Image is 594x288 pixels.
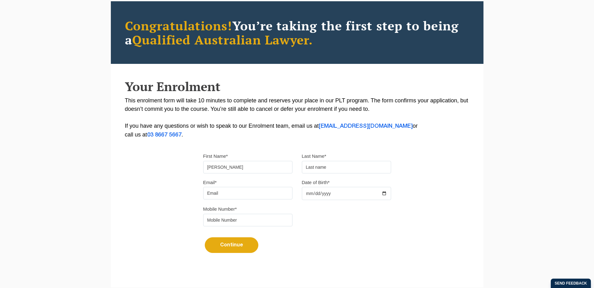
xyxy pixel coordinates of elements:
[125,80,469,93] h2: Your Enrolment
[125,96,469,139] p: This enrolment form will take 10 minutes to complete and reserves your place in our PLT program. ...
[203,179,217,186] label: Email*
[203,206,237,212] label: Mobile Number*
[203,161,292,173] input: First name
[302,161,391,173] input: Last name
[203,187,292,199] input: Email
[132,31,313,48] span: Qualified Australian Lawyer.
[147,132,182,137] a: 03 8667 5667
[205,237,258,253] button: Continue
[302,179,330,186] label: Date of Birth*
[203,214,292,226] input: Mobile Number
[125,18,469,47] h2: You’re taking the first step to being a
[203,153,228,159] label: First Name*
[302,153,326,159] label: Last Name*
[319,124,413,129] a: [EMAIL_ADDRESS][DOMAIN_NAME]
